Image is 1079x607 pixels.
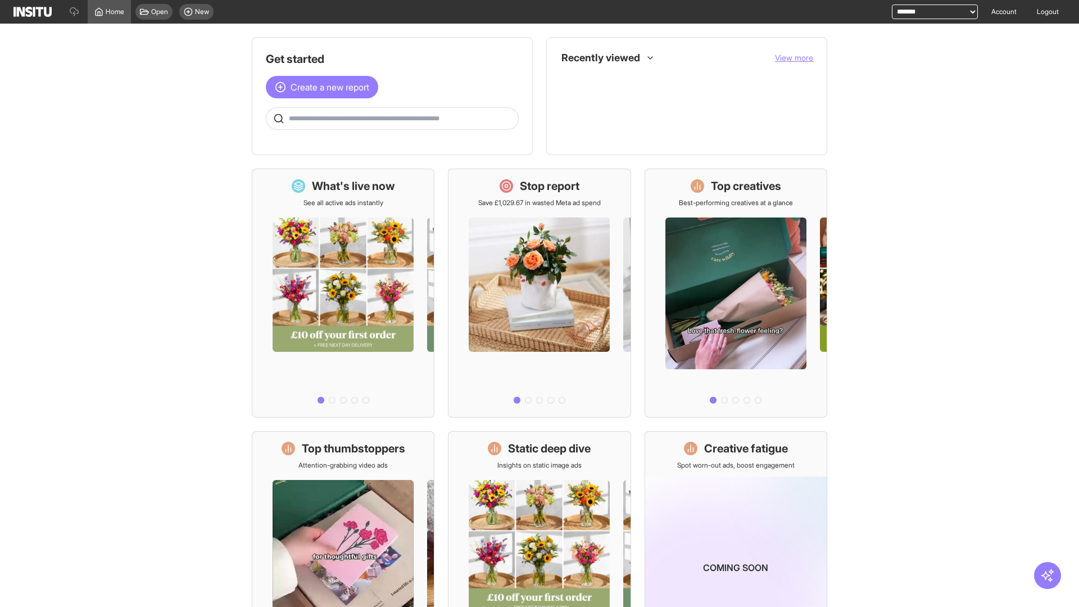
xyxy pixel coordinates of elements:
[266,76,378,98] button: Create a new report
[711,178,781,194] h1: Top creatives
[266,51,519,67] h1: Get started
[478,198,601,207] p: Save £1,029.67 in wasted Meta ad spend
[151,7,168,16] span: Open
[195,7,209,16] span: New
[497,461,582,470] p: Insights on static image ads
[291,80,369,94] span: Create a new report
[252,169,434,418] a: What's live nowSee all active ads instantly
[302,441,405,456] h1: Top thumbstoppers
[775,53,813,62] span: View more
[645,169,827,418] a: Top creativesBest-performing creatives at a glance
[303,198,383,207] p: See all active ads instantly
[106,7,124,16] span: Home
[775,52,813,64] button: View more
[679,198,793,207] p: Best-performing creatives at a glance
[13,7,52,17] img: Logo
[448,169,631,418] a: Stop reportSave £1,029.67 in wasted Meta ad spend
[508,441,591,456] h1: Static deep dive
[298,461,388,470] p: Attention-grabbing video ads
[520,178,579,194] h1: Stop report
[312,178,395,194] h1: What's live now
